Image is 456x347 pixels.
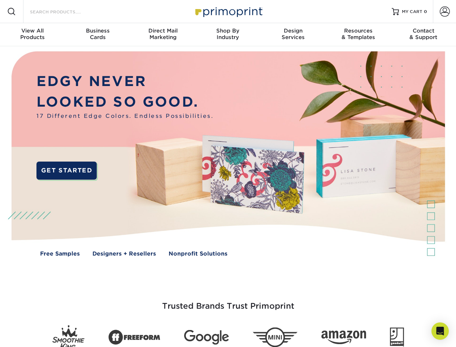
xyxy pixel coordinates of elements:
div: Services [261,27,326,40]
div: Open Intercom Messenger [431,322,449,340]
a: GET STARTED [36,162,97,180]
input: SEARCH PRODUCTS..... [29,7,100,16]
span: Shop By [195,27,260,34]
a: Shop ByIndustry [195,23,260,46]
div: Cards [65,27,130,40]
span: Direct Mail [130,27,195,34]
p: LOOKED SO GOOD. [36,92,213,112]
a: Contact& Support [391,23,456,46]
a: Direct MailMarketing [130,23,195,46]
a: DesignServices [261,23,326,46]
span: 17 Different Edge Colors. Endless Possibilities. [36,112,213,120]
img: Amazon [321,331,366,344]
span: Resources [326,27,391,34]
a: Nonprofit Solutions [169,250,227,258]
span: MY CART [402,9,422,15]
div: & Support [391,27,456,40]
a: Free Samples [40,250,80,258]
span: 0 [424,9,427,14]
img: Goodwill [390,327,404,347]
iframe: Google Customer Reviews [2,325,61,344]
div: Marketing [130,27,195,40]
img: Primoprint [192,4,264,19]
span: Business [65,27,130,34]
h3: Trusted Brands Trust Primoprint [17,284,439,320]
p: EDGY NEVER [36,71,213,92]
img: Google [184,330,229,345]
a: Designers + Resellers [92,250,156,258]
div: & Templates [326,27,391,40]
div: Industry [195,27,260,40]
a: BusinessCards [65,23,130,46]
span: Contact [391,27,456,34]
a: Resources& Templates [326,23,391,46]
span: Design [261,27,326,34]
